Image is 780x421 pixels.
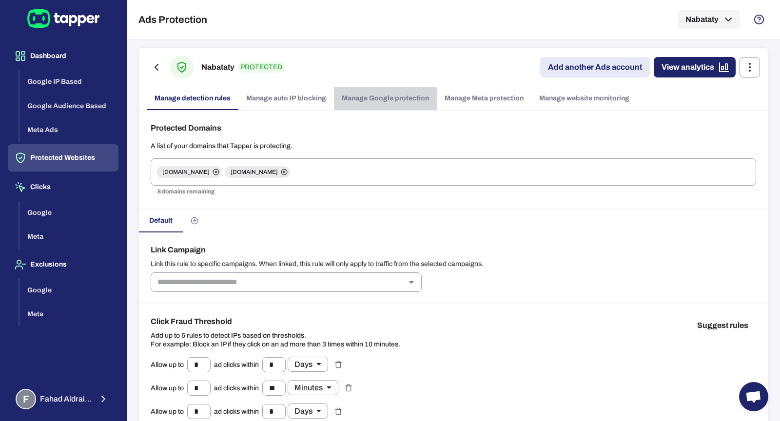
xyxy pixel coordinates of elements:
div: Open chat [739,382,768,411]
button: Nabataty [678,10,740,29]
button: Google [19,201,118,225]
button: Protected Websites [8,144,118,172]
span: Default [149,216,173,225]
a: Manage Meta protection [437,87,531,110]
button: Exclusions [8,251,118,278]
button: Google IP Based [19,70,118,94]
div: Allow up to ad clicks within [151,380,338,396]
a: Google Audience Based [19,101,118,109]
a: Add another Ads account [540,57,650,77]
span: [DOMAIN_NAME] [156,168,215,176]
h6: Link Campaign [151,244,756,256]
h6: Click Fraud Threshold [151,316,400,327]
a: Google IP Based [19,77,118,85]
span: Fahad Aldraiaan [40,394,92,404]
a: Clicks [8,182,118,191]
div: [DOMAIN_NAME] [225,166,290,178]
a: Manage Google protection [334,87,437,110]
a: Manage auto IP blocking [238,87,334,110]
span: [DOMAIN_NAME] [225,168,284,176]
p: PROTECTED [238,62,284,73]
a: Meta [19,232,118,240]
p: Add up to 5 rules to detect IPs based on thresholds. For example: Block an IP if they click on an... [151,331,400,349]
h6: Protected Domains [151,122,756,134]
div: Days [288,403,328,419]
h5: Ads Protection [138,14,207,25]
div: [DOMAIN_NAME] [156,166,222,178]
button: Meta Ads [19,118,118,142]
p: Link this rule to specific campaigns. When linked, this rule will only apply to traffic from the ... [151,260,756,268]
button: Meta [19,225,118,249]
button: Open [405,275,418,289]
button: Meta [19,302,118,326]
a: Manage detection rules [147,87,238,110]
button: FFahad Aldraiaan [8,385,118,413]
div: Allow up to ad clicks within [151,357,328,372]
a: Exclusions [8,260,118,268]
a: Google [19,208,118,216]
a: Meta [19,309,118,318]
button: Suggest rules [689,316,756,335]
h6: Nabataty [201,61,234,73]
div: F [16,389,36,409]
button: Dashboard [8,42,118,70]
a: Manage website monitoring [531,87,637,110]
a: Protected Websites [8,153,118,161]
a: View analytics [654,57,736,77]
a: Meta Ads [19,125,118,134]
button: Clicks [8,173,118,201]
button: Create custom rules [183,209,206,232]
button: Google [19,278,118,303]
a: Google [19,285,118,293]
div: Days [288,357,328,372]
p: 8 domains remaining [157,187,749,197]
div: Minutes [288,380,338,395]
button: Google Audience Based [19,94,118,118]
p: A list of your domains that Tapper is protecting. [151,142,756,151]
div: Allow up to ad clicks within [151,403,328,419]
a: Dashboard [8,51,118,59]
